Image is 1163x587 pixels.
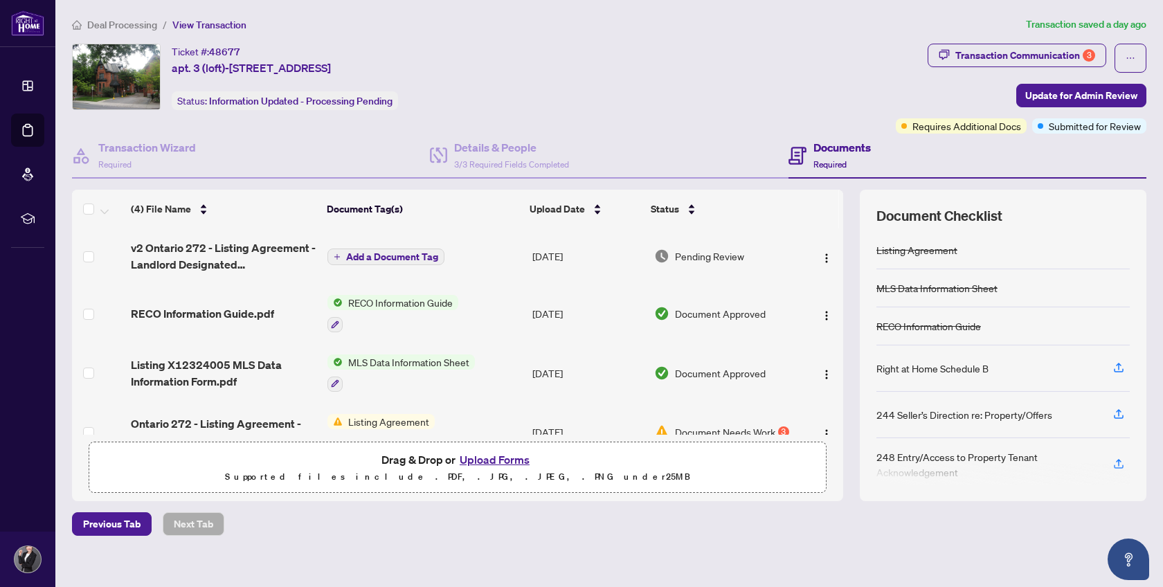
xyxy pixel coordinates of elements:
[1049,118,1141,134] span: Submitted for Review
[527,228,649,284] td: [DATE]
[163,512,224,536] button: Next Tab
[327,414,435,451] button: Status IconListing Agreement
[72,512,152,536] button: Previous Tab
[172,19,246,31] span: View Transaction
[654,424,669,440] img: Document Status
[89,442,826,494] span: Drag & Drop orUpload FormsSupported files include .PDF, .JPG, .JPEG, .PNG under25MB
[209,95,393,107] span: Information Updated - Processing Pending
[172,60,331,76] span: apt. 3 (loft)-[STREET_ADDRESS]
[876,407,1052,422] div: 244 Seller’s Direction re: Property/Offers
[87,19,157,31] span: Deal Processing
[876,242,957,258] div: Listing Agreement
[675,424,775,440] span: Document Needs Work
[815,421,838,443] button: Logo
[73,44,160,109] img: IMG-X12324005_1.jpg
[11,10,44,36] img: logo
[454,159,569,170] span: 3/3 Required Fields Completed
[530,201,585,217] span: Upload Date
[1108,539,1149,580] button: Open asap
[813,159,847,170] span: Required
[15,546,41,572] img: Profile Icon
[778,426,789,437] div: 3
[98,139,196,156] h4: Transaction Wizard
[327,295,458,332] button: Status IconRECO Information Guide
[98,159,132,170] span: Required
[346,252,438,262] span: Add a Document Tag
[131,201,191,217] span: (4) File Name
[327,248,444,266] button: Add a Document Tag
[675,249,744,264] span: Pending Review
[131,415,316,449] span: Ontario 272 - Listing Agreement - Landlord Designated Representation Agreement 1.pdf
[327,354,475,392] button: Status IconMLS Data Information Sheet
[876,280,998,296] div: MLS Data Information Sheet
[327,354,343,370] img: Status Icon
[1126,53,1135,63] span: ellipsis
[876,318,981,334] div: RECO Information Guide
[1025,84,1137,107] span: Update for Admin Review
[98,469,818,485] p: Supported files include .PDF, .JPG, .JPEG, .PNG under 25 MB
[72,20,82,30] span: home
[821,253,832,264] img: Logo
[654,249,669,264] img: Document Status
[1083,49,1095,62] div: 3
[527,403,649,462] td: [DATE]
[343,295,458,310] span: RECO Information Guide
[821,310,832,321] img: Logo
[321,190,524,228] th: Document Tag(s)
[527,343,649,403] td: [DATE]
[209,46,240,58] span: 48677
[343,354,475,370] span: MLS Data Information Sheet
[876,449,1097,480] div: 248 Entry/Access to Property Tenant Acknowledgement
[876,361,989,376] div: Right at Home Schedule B
[821,428,832,440] img: Logo
[821,369,832,380] img: Logo
[1026,17,1146,33] article: Transaction saved a day ago
[131,305,274,322] span: RECO Information Guide.pdf
[327,249,444,265] button: Add a Document Tag
[928,44,1106,67] button: Transaction Communication3
[131,240,316,273] span: v2 Ontario 272 - Listing Agreement - Landlord Designated Representation Agreement 1 1.pdf
[651,201,679,217] span: Status
[125,190,321,228] th: (4) File Name
[912,118,1021,134] span: Requires Additional Docs
[343,414,435,429] span: Listing Agreement
[131,356,316,390] span: Listing X12324005 MLS Data Information Form.pdf
[454,139,569,156] h4: Details & People
[813,139,871,156] h4: Documents
[83,513,141,535] span: Previous Tab
[876,206,1002,226] span: Document Checklist
[456,451,534,469] button: Upload Forms
[955,44,1095,66] div: Transaction Communication
[327,414,343,429] img: Status Icon
[1016,84,1146,107] button: Update for Admin Review
[815,362,838,384] button: Logo
[815,245,838,267] button: Logo
[172,44,240,60] div: Ticket #:
[381,451,534,469] span: Drag & Drop or
[675,306,766,321] span: Document Approved
[334,253,341,260] span: plus
[524,190,645,228] th: Upload Date
[163,17,167,33] li: /
[527,284,649,343] td: [DATE]
[815,302,838,325] button: Logo
[172,91,398,110] div: Status:
[675,365,766,381] span: Document Approved
[645,190,797,228] th: Status
[327,295,343,310] img: Status Icon
[654,306,669,321] img: Document Status
[654,365,669,381] img: Document Status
